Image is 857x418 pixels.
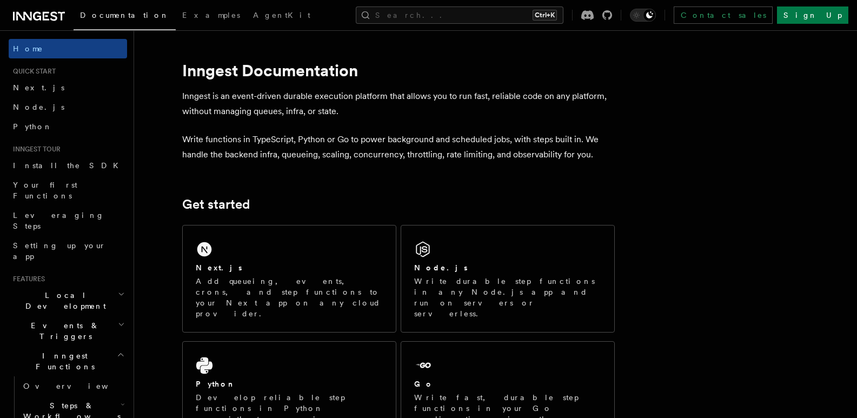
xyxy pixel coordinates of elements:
a: Next.jsAdd queueing, events, crons, and step functions to your Next app on any cloud provider. [182,225,396,333]
a: AgentKit [247,3,317,29]
a: Your first Functions [9,175,127,205]
button: Events & Triggers [9,316,127,346]
h2: Python [196,379,236,389]
span: Local Development [9,290,118,311]
span: Documentation [80,11,169,19]
span: Your first Functions [13,181,77,200]
a: Python [9,117,127,136]
a: Node.jsWrite durable step functions in any Node.js app and run on servers or serverless. [401,225,615,333]
a: Install the SDK [9,156,127,175]
a: Overview [19,376,127,396]
span: Leveraging Steps [13,211,104,230]
span: Features [9,275,45,283]
h2: Go [414,379,434,389]
button: Search...Ctrl+K [356,6,563,24]
a: Setting up your app [9,236,127,266]
h1: Inngest Documentation [182,61,615,80]
a: Examples [176,3,247,29]
span: Setting up your app [13,241,106,261]
p: Write durable step functions in any Node.js app and run on servers or serverless. [414,276,601,319]
a: Documentation [74,3,176,30]
span: Inngest Functions [9,350,117,372]
h2: Next.js [196,262,242,273]
p: Inngest is an event-driven durable execution platform that allows you to run fast, reliable code ... [182,89,615,119]
a: Get started [182,197,250,212]
span: Events & Triggers [9,320,118,342]
button: Toggle dark mode [630,9,656,22]
a: Leveraging Steps [9,205,127,236]
span: Overview [23,382,135,390]
span: Python [13,122,52,131]
span: Node.js [13,103,64,111]
span: Quick start [9,67,56,76]
button: Inngest Functions [9,346,127,376]
kbd: Ctrl+K [533,10,557,21]
a: Next.js [9,78,127,97]
span: AgentKit [253,11,310,19]
a: Sign Up [777,6,848,24]
h2: Node.js [414,262,468,273]
span: Next.js [13,83,64,92]
span: Inngest tour [9,145,61,154]
p: Add queueing, events, crons, and step functions to your Next app on any cloud provider. [196,276,383,319]
span: Install the SDK [13,161,125,170]
a: Home [9,39,127,58]
span: Home [13,43,43,54]
p: Write functions in TypeScript, Python or Go to power background and scheduled jobs, with steps bu... [182,132,615,162]
a: Node.js [9,97,127,117]
button: Local Development [9,286,127,316]
a: Contact sales [674,6,773,24]
span: Examples [182,11,240,19]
